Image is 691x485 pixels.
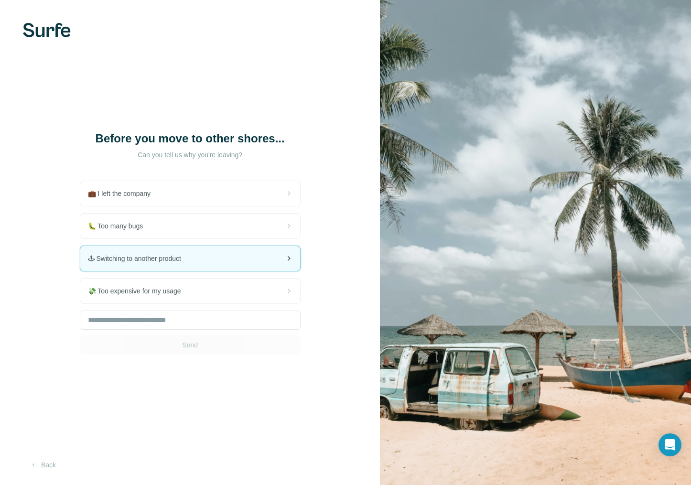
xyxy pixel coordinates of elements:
[25,25,105,32] div: Domain: [DOMAIN_NAME]
[88,189,158,198] span: 💼 I left the company
[88,221,151,231] span: 🐛 Too many bugs
[106,56,161,63] div: Keywords by Traffic
[27,15,47,23] div: v 4.0.25
[95,131,286,146] h1: Before you move to other shores...
[95,150,286,160] p: Can you tell us why you're leaving?
[15,15,23,23] img: logo_orange.svg
[23,456,63,474] button: Back
[23,23,71,37] img: Surfe's logo
[659,433,681,456] div: Open Intercom Messenger
[95,55,103,63] img: tab_keywords_by_traffic_grey.svg
[15,25,23,32] img: website_grey.svg
[36,56,86,63] div: Domain Overview
[26,55,33,63] img: tab_domain_overview_orange.svg
[88,254,189,263] span: 🕹 Switching to another product
[88,286,189,296] span: 💸 Too expensive for my usage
